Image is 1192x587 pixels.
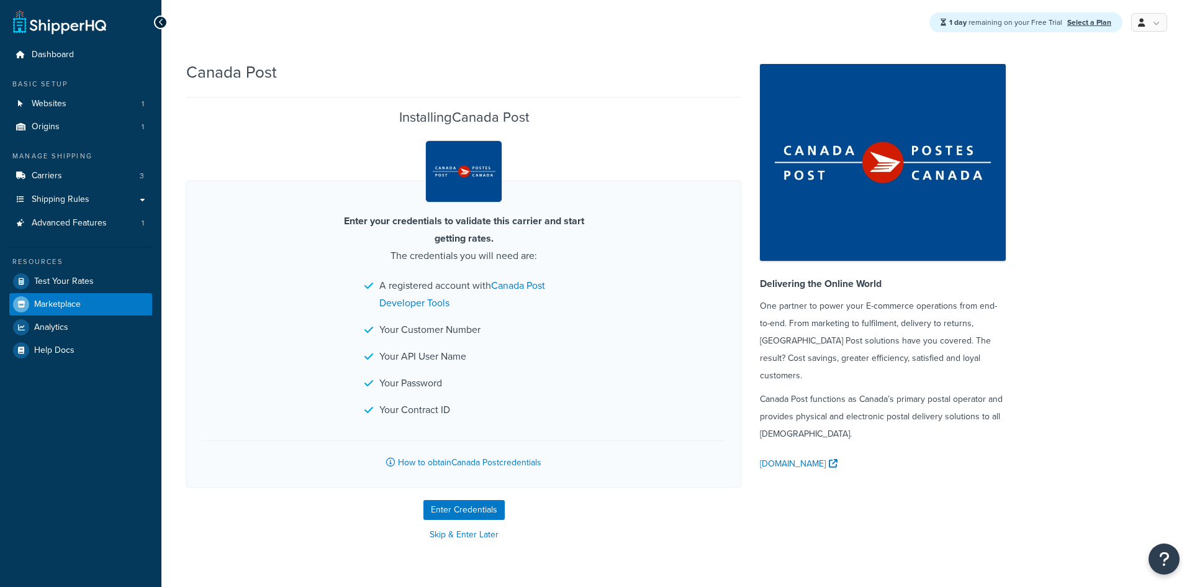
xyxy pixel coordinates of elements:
[760,276,1006,291] h4: Delivering the Online World
[9,339,152,362] a: Help Docs
[9,116,152,139] a: Origins1
[9,257,152,267] div: Resources
[142,218,144,229] span: 1
[760,64,1006,261] img: app-canpost.png
[142,122,144,132] span: 1
[327,212,600,265] p: The credentials you will need are:
[34,345,74,356] span: Help Docs
[186,110,741,125] h3: Installing Canada Post
[32,218,107,229] span: Advanced Features
[9,293,152,316] a: Marketplace
[1067,17,1111,28] a: Select a Plan
[949,17,967,28] strong: 1 day
[32,194,89,205] span: Shipping Rules
[949,17,1064,28] span: remaining on your Free Trial
[9,116,152,139] li: Origins
[760,455,841,473] a: [DOMAIN_NAME]
[364,375,563,392] li: Your Password
[9,93,152,116] a: Websites1
[9,165,152,188] li: Carriers
[32,171,62,181] span: Carriers
[1149,544,1180,575] button: Open Resource Center
[202,440,725,471] a: How to obtainCanada Postcredentials
[186,526,741,544] a: Skip & Enter Later
[364,401,563,419] li: Your Contract ID
[364,321,563,339] li: Your Customer Number
[9,165,152,188] a: Carriers3
[9,43,152,66] a: Dashboard
[140,171,144,181] span: 3
[186,63,277,81] h2: Canada Post
[9,212,152,235] a: Advanced Features1
[379,278,545,310] a: Canada Post Developer Tools
[9,212,152,235] li: Advanced Features
[423,500,505,520] button: Enter Credentials
[344,214,584,245] strong: Enter your credentials to validate this carrier and start getting rates.
[32,122,60,132] span: Origins
[364,277,563,312] li: A registered account with
[9,93,152,116] li: Websites
[9,79,152,89] div: Basic Setup
[9,151,152,162] div: Manage Shipping
[34,276,94,287] span: Test Your Rates
[364,348,563,365] li: Your API User Name
[428,143,500,200] img: Canada Post
[9,316,152,339] a: Analytics
[760,298,1006,385] p: One partner to power your E-commerce operations from end-to-end. From marketing to fulfilment, de...
[760,391,1006,443] p: Canada Post functions as Canada’s primary postal operator and provides physical and electronic po...
[34,322,68,333] span: Analytics
[142,99,144,109] span: 1
[32,50,74,60] span: Dashboard
[9,270,152,293] a: Test Your Rates
[9,188,152,211] a: Shipping Rules
[34,299,81,310] span: Marketplace
[32,99,66,109] span: Websites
